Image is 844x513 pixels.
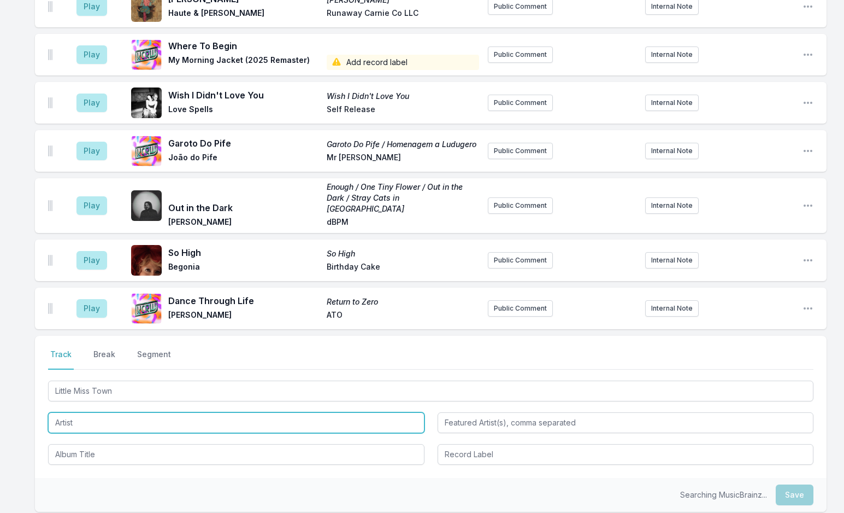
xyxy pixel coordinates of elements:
button: Internal Note [645,143,699,159]
button: Play [76,196,107,215]
img: So High [131,245,162,276]
img: Drag Handle [48,1,52,12]
img: Drag Handle [48,200,52,211]
span: Add record label [327,55,479,70]
span: [PERSON_NAME] [168,310,320,323]
input: Track Title [48,381,813,401]
button: Internal Note [645,46,699,63]
img: Drag Handle [48,303,52,314]
input: Artist [48,412,424,433]
button: Internal Note [645,197,699,214]
span: Enough / One Tiny Flower / Out in the Dark / Stray Cats in [GEOGRAPHIC_DATA] [327,182,479,214]
span: Garoto Do Pife / Homenagem a Ludugero [327,139,479,150]
button: Track [48,349,74,370]
button: Open playlist item options [802,303,813,314]
span: [PERSON_NAME] [168,217,320,230]
button: Public Comment [488,143,553,159]
button: Play [76,45,107,64]
button: Play [76,299,107,318]
img: Drag Handle [48,145,52,156]
button: Internal Note [645,252,699,269]
img: Drag Handle [48,97,52,108]
button: Open playlist item options [802,145,813,156]
img: Return to Zero [131,293,162,324]
button: Open playlist item options [802,255,813,266]
span: Haute & [PERSON_NAME] [168,8,320,21]
span: Mr [PERSON_NAME] [327,152,479,165]
input: Featured Artist(s), comma separated [438,412,814,433]
button: Play [76,142,107,160]
button: Open playlist item options [802,1,813,12]
img: Drag Handle [48,255,52,266]
button: Public Comment [488,252,553,269]
span: Wish I Didn't Love You [327,91,479,102]
button: Internal Note [645,95,699,111]
button: Internal Note [645,300,699,317]
span: So High [168,246,320,259]
input: Album Title [48,444,424,465]
span: dBPM [327,217,479,230]
span: Wish I Didn't Love You [168,89,320,102]
span: My Morning Jacket (2025 Remaster) [168,55,320,70]
span: Dance Through Life [168,294,320,307]
button: Segment [135,349,173,370]
button: Open playlist item options [802,200,813,211]
span: So High [327,248,479,259]
span: Runaway Carnie Co LLC [327,8,479,21]
span: Begonia [168,261,320,275]
button: Play [76,94,107,112]
p: Searching MusicBrainz... [680,489,767,500]
button: Open playlist item options [802,97,813,108]
button: Break [91,349,117,370]
span: Self Release [327,104,479,117]
span: ATO [327,310,479,323]
img: Wish I Didn't Love You [131,88,162,118]
button: Open playlist item options [802,49,813,60]
button: Play [76,251,107,270]
span: Out in the Dark [168,201,320,214]
span: Garoto Do Pife [168,137,320,150]
button: Save [776,485,813,505]
span: Return to Zero [327,296,479,307]
span: Where To Begin [168,39,320,53]
input: Record Label [438,444,814,465]
button: Public Comment [488,300,553,317]
span: João do Pife [168,152,320,165]
img: Enough / One Tiny Flower / Out in the Dark / Stray Cats in Spain [131,190,162,221]
span: Birthday Cake [327,261,479,275]
button: Public Comment [488,197,553,214]
button: Public Comment [488,46,553,63]
span: Love Spells [168,104,320,117]
img: Drag Handle [48,49,52,60]
button: Public Comment [488,95,553,111]
img: Garoto Do Pife / Homenagem a Ludugero [131,136,162,166]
